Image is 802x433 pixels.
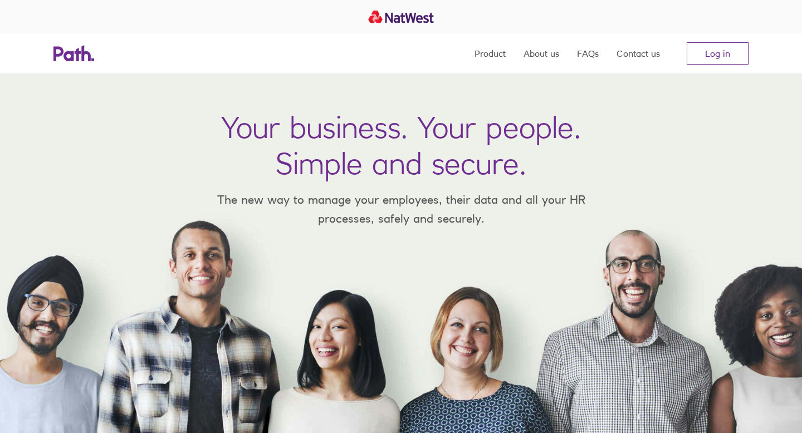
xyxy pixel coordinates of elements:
[577,33,599,73] a: FAQs
[475,33,506,73] a: Product
[524,33,559,73] a: About us
[687,42,749,65] a: Log in
[617,33,660,73] a: Contact us
[221,109,581,181] h1: Your business. Your people. Simple and secure.
[200,190,601,228] p: The new way to manage your employees, their data and all your HR processes, safely and securely.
